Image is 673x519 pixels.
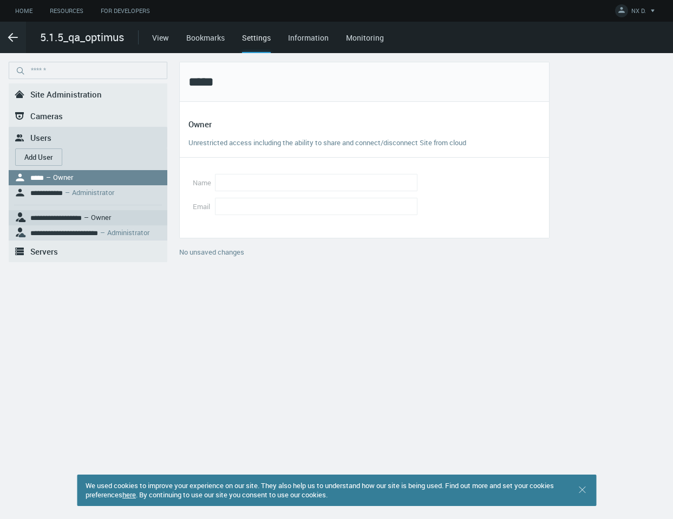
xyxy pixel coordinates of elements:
a: Monitoring [346,33,384,43]
label: Email [193,198,211,215]
span: – [100,228,105,237]
span: – [65,187,70,197]
span: NX D. [631,7,646,19]
span: We used cookies to improve your experience on our site. They also help us to understand how our s... [86,481,554,499]
nx-search-highlight: Owner [53,172,73,182]
a: For Developers [92,4,159,18]
span: – [46,172,51,182]
nx-search-highlight: Owner [91,212,111,222]
span: Servers [30,246,58,257]
div: No unsaved changes [179,247,550,264]
a: View [152,33,169,43]
nx-search-highlight: Administrator [72,187,114,197]
div: Settings [242,32,271,53]
span: Users [30,132,51,143]
button: Add User [15,148,62,166]
a: Bookmarks [186,33,225,43]
span: Site Administration [30,89,102,100]
a: here [122,490,136,499]
a: Home [6,4,41,18]
a: Resources [41,4,92,18]
h4: Owner [188,119,540,129]
span: Unrestricted access including the ability to share and connect/disconnect Site from cloud [188,138,540,148]
span: . By continuing to use our site you consent to use our cookies. [136,490,328,499]
span: 5.1.5_qa_optimus [40,29,124,46]
span: – [84,212,89,222]
label: Name [193,174,211,191]
a: Information [288,33,329,43]
span: Cameras [30,111,63,121]
nx-search-highlight: Administrator [107,228,149,237]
